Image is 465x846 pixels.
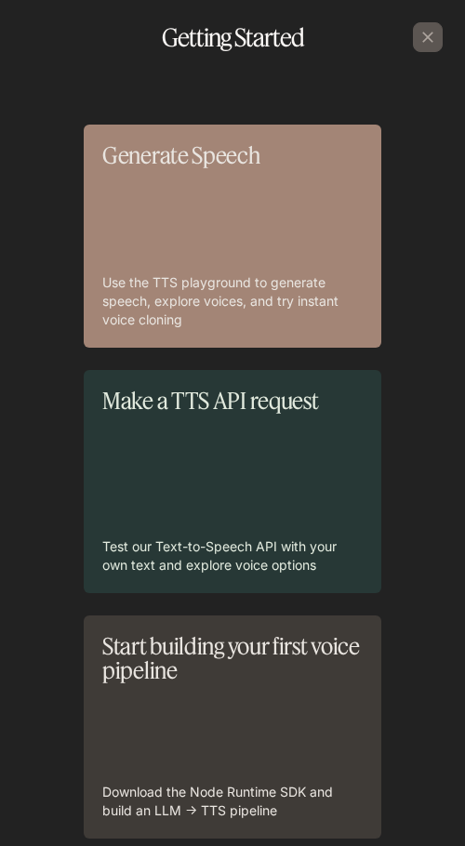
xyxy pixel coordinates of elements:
[102,634,363,683] p: Start building your first voice pipeline
[102,143,363,167] p: Generate Speech
[102,273,363,329] p: Use the TTS playground to generate speech, explore voices, and try instant voice cloning
[102,389,363,413] p: Make a TTS API request
[102,537,363,575] p: Test our Text-to-Speech API with your own text and explore voice options
[84,370,381,593] a: Make a TTS API requestTest our Text-to-Speech API with your own text and explore voice options
[84,125,381,348] a: Generate SpeechUse the TTS playground to generate speech, explore voices, and try instant voice c...
[102,783,363,820] p: Download the Node Runtime SDK and build an LLM → TTS pipeline
[60,25,405,49] h1: Getting Started
[84,615,381,839] a: Start building your first voice pipelineDownload the Node Runtime SDK and build an LLM → TTS pipe...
